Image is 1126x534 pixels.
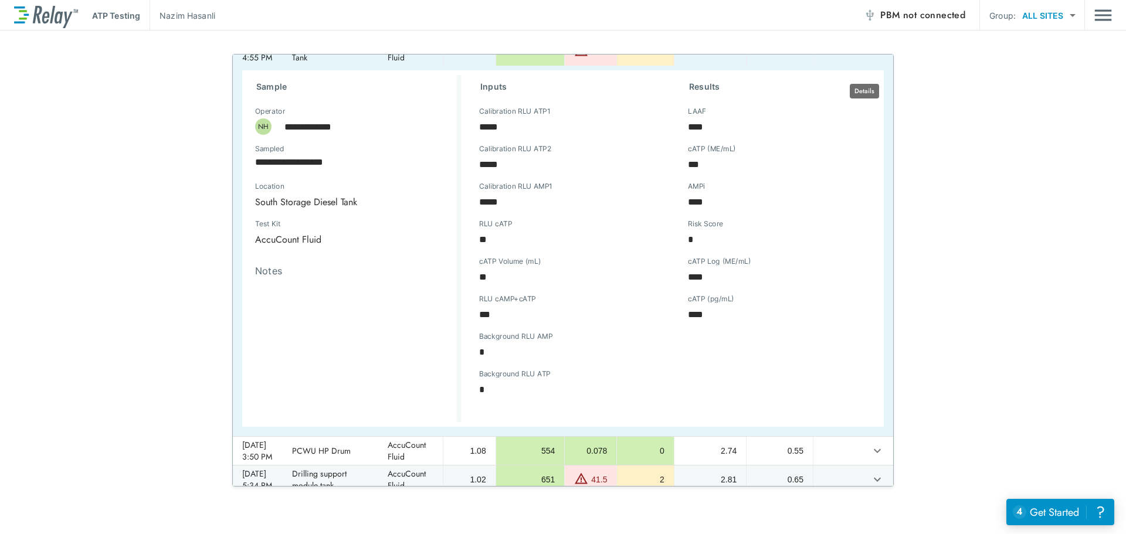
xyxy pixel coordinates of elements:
[864,9,876,21] img: Offline Icon
[574,471,588,485] img: Warning
[255,107,285,115] label: Operator
[247,150,437,174] input: Choose date, selected date is Jul 20, 2025
[850,84,879,98] div: Details
[688,295,734,303] label: cATP (pg/mL)
[756,474,803,485] div: 0.65
[684,445,737,457] div: 2.74
[626,445,664,457] div: 0
[92,9,140,22] p: ATP Testing
[242,468,273,491] div: [DATE] 5:34 PM
[479,107,550,115] label: Calibration RLU ATP1
[479,182,552,191] label: Calibration RLU AMP1
[453,474,486,485] div: 1.02
[688,257,751,266] label: cATP Log (ME/mL)
[867,470,887,489] button: expand row
[506,474,555,485] div: 651
[255,145,284,153] label: Sampled
[242,439,273,462] div: [DATE] 3:50 PM
[574,445,607,457] div: 0.078
[160,9,215,22] p: Nazim Hasanli
[378,437,443,465] td: AccuCount Fluid
[684,474,737,485] div: 2.81
[859,4,970,27] button: PBM not connected
[256,80,457,94] h3: Sample
[688,145,736,153] label: cATP (ME/mL)
[283,437,378,465] td: PCWU HP Drum
[1006,499,1114,525] iframe: Resource center
[989,9,1016,22] p: Group:
[480,80,661,94] h3: Inputs
[688,107,706,115] label: LAAF
[626,474,664,485] div: 2
[689,80,870,94] h3: Results
[903,8,965,22] span: not connected
[867,441,887,461] button: expand row
[880,7,965,23] span: PBM
[479,220,512,228] label: RLU cATP
[506,445,555,457] div: 554
[688,182,705,191] label: AMPi
[247,227,365,251] div: AccuCount Fluid
[479,257,541,266] label: cATP Volume (mL)
[591,474,607,485] div: 41.5
[255,118,272,135] div: NH
[283,465,378,494] td: Drilling support module tank
[1094,4,1112,26] img: Drawer Icon
[1094,4,1112,26] button: Main menu
[14,3,78,28] img: LuminUltra Relay
[453,445,486,457] div: 1.08
[688,220,723,228] label: Risk Score
[756,445,803,457] div: 0.55
[479,145,551,153] label: Calibration RLU ATP2
[247,190,445,213] div: South Storage Diesel Tank
[378,465,443,494] td: AccuCount Fluid
[255,182,404,191] label: Location
[479,295,536,303] label: RLU cAMP+cATP
[479,332,552,341] label: Background RLU AMP
[255,220,344,228] label: Test Kit
[479,370,551,378] label: Background RLU ATP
